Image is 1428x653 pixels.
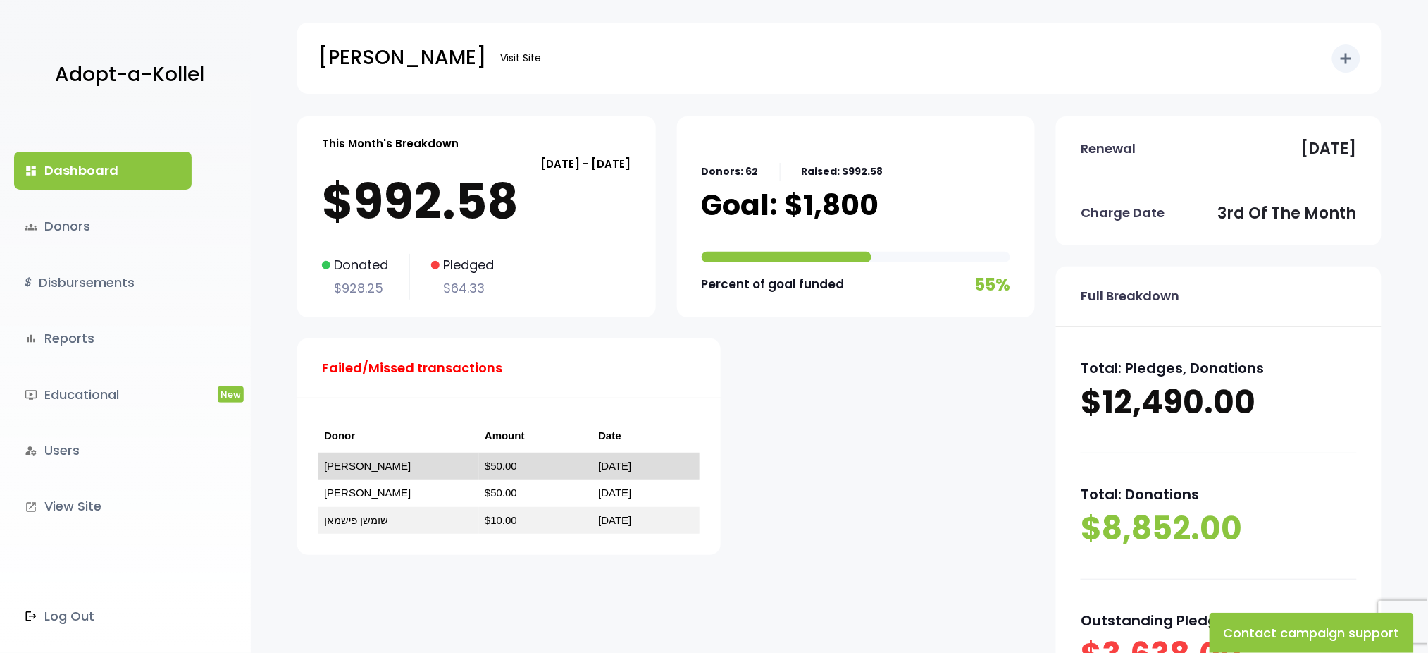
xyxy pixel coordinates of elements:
p: $12,490.00 [1081,381,1357,425]
i: launch [25,501,37,513]
a: שומשן פישמאן [324,514,388,526]
p: Full Breakdown [1081,285,1179,307]
p: $928.25 [322,277,388,300]
a: launchView Site [14,487,192,525]
p: Total: Donations [1081,482,1357,507]
p: Goal: $1,800 [702,188,879,223]
a: dashboardDashboard [14,152,192,190]
th: Donor [318,420,479,453]
p: [PERSON_NAME] [318,40,486,75]
a: groupsDonors [14,207,192,245]
i: bar_chart [25,332,37,345]
p: Failed/Missed transactions [322,357,502,379]
p: Total: Pledges, Donations [1081,355,1357,381]
p: 55% [974,269,1010,300]
p: Adopt-a-Kollel [55,57,204,92]
button: add [1332,44,1360,73]
p: [DATE] - [DATE] [322,154,631,173]
span: New [218,386,244,403]
a: Visit Site [493,44,548,72]
p: $8,852.00 [1081,507,1357,551]
p: Raised: $992.58 [802,163,883,181]
i: ondemand_video [25,389,37,401]
p: Donated [322,254,388,276]
p: $64.33 [431,277,494,300]
p: $992.58 [322,173,631,230]
p: Charge Date [1081,202,1165,224]
a: $50.00 [485,460,517,472]
a: manage_accountsUsers [14,432,192,470]
a: [DATE] [598,487,631,499]
p: Donors: 62 [702,163,759,181]
a: [DATE] [598,460,631,472]
p: Pledged [431,254,494,276]
th: Date [592,420,700,453]
a: $50.00 [485,487,517,499]
a: $Disbursements [14,264,192,302]
p: 3rd of the month [1218,200,1357,228]
th: Amount [479,420,592,453]
p: Outstanding Pledges [1081,608,1357,633]
button: Contact campaign support [1210,613,1414,653]
a: bar_chartReports [14,319,192,358]
i: dashboard [25,164,37,177]
a: ondemand_videoEducationalNew [14,376,192,414]
p: Percent of goal funded [702,274,845,295]
a: [PERSON_NAME] [324,487,411,499]
a: Adopt-a-Kollel [48,41,204,109]
i: add [1338,50,1355,67]
p: Renewal [1081,138,1136,160]
i: manage_accounts [25,444,37,457]
p: [DATE] [1301,135,1357,163]
span: groups [25,221,37,233]
a: [DATE] [598,514,631,526]
a: Log Out [14,597,192,635]
i: $ [25,273,32,293]
a: $10.00 [485,514,517,526]
a: [PERSON_NAME] [324,460,411,472]
p: This Month's Breakdown [322,134,459,153]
